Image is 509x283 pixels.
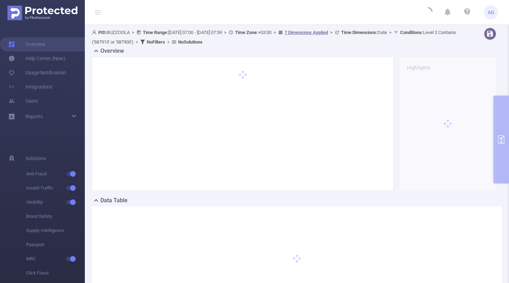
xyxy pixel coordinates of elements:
span: Click Fraud [26,266,85,280]
span: > [328,30,335,35]
span: Passport [26,238,85,252]
a: Usage Notification [8,66,66,80]
span: Solutions [25,151,46,165]
u: 7 Dimensions Applied [285,30,328,35]
a: Help Center (New) [8,51,65,66]
span: > [134,39,140,45]
span: Anti-Fraud [26,167,85,181]
span: > [387,30,394,35]
span: Visibility [26,195,85,209]
span: MRC [26,252,85,266]
span: Invalid Traffic [26,181,85,195]
a: Integrations [8,80,52,94]
b: PID: [98,30,107,35]
a: Overview [8,37,46,51]
i: icon: loading [424,7,432,17]
span: AG [488,5,495,19]
span: Brand Safety [26,209,85,223]
b: No Solutions [178,39,203,45]
span: > [130,30,136,35]
h2: Overview [100,47,124,55]
b: Time Zone: [235,30,258,35]
span: > [222,30,229,35]
span: Date [341,30,387,35]
span: > [165,39,172,45]
b: No Filters [147,39,165,45]
b: Time Dimensions : [341,30,378,35]
span: Reports [25,114,43,119]
i: icon: user [92,30,98,35]
b: Time Range: [143,30,168,35]
span: BUZZOOLA [DATE] 07:00 - [DATE] 07:59 +03:00 [92,30,456,45]
h2: Data Table [100,196,128,205]
span: Supply Intelligence [26,223,85,238]
a: Reports [25,109,43,124]
img: Protected Media [7,6,77,20]
a: Users [8,94,38,108]
span: > [271,30,278,35]
b: Conditions : [400,30,423,35]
